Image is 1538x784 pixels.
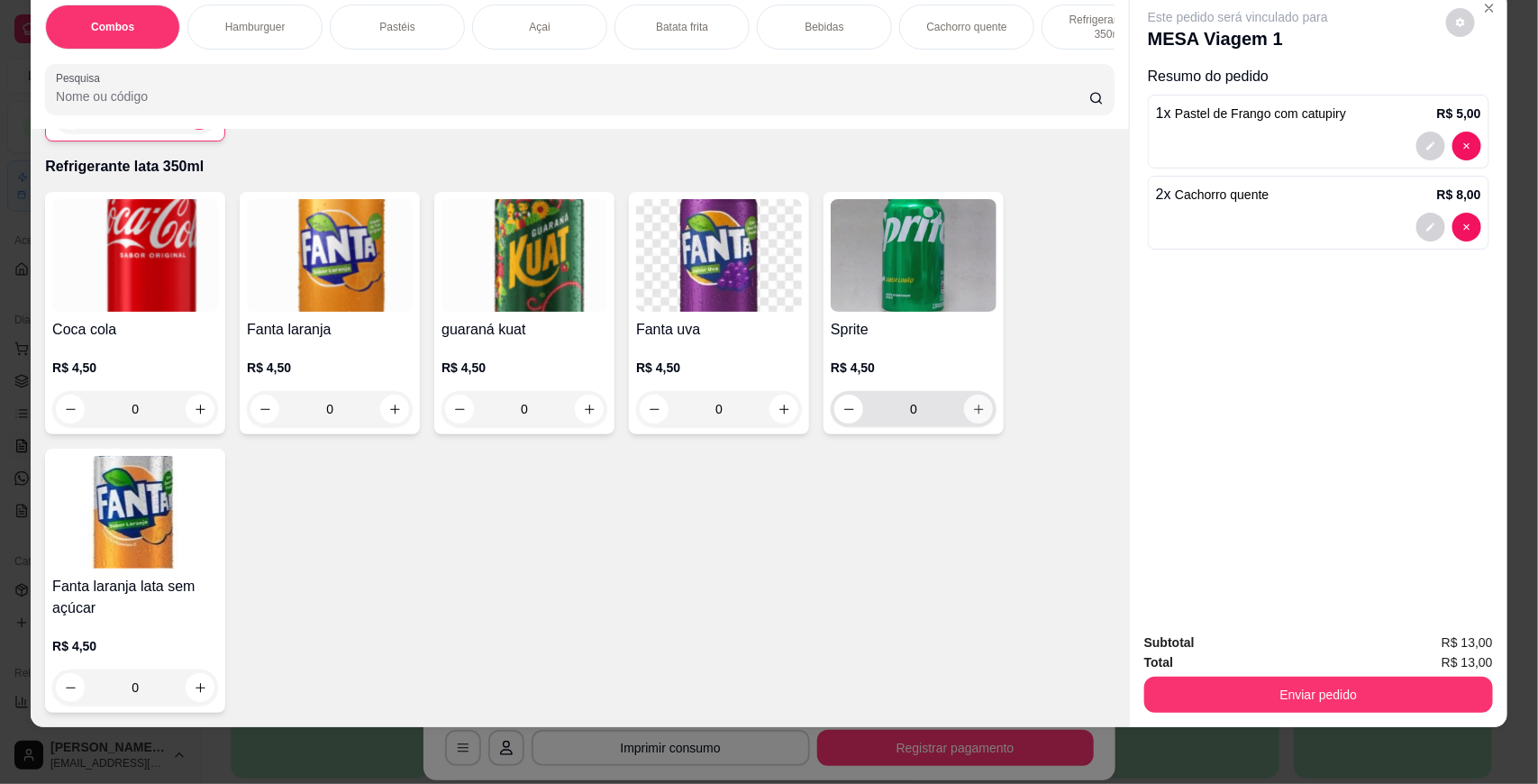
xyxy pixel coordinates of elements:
h4: Fanta laranja [247,319,413,341]
button: decrease-product-quantity [1416,132,1445,160]
p: R$ 4,50 [831,359,997,377]
p: Este pedido será vinculado para [1148,8,1328,26]
label: Pesquisa [56,70,106,86]
button: decrease-product-quantity [1452,213,1481,242]
p: Resumo do pedido [1148,66,1489,87]
span: R$ 13,00 [1442,652,1493,672]
p: Cachorro quente [926,20,1006,34]
img: product-image [52,199,218,312]
img: product-image [441,199,607,312]
img: product-image [52,456,218,569]
button: increase-product-quantity [575,395,604,424]
button: decrease-product-quantity [56,673,85,702]
p: 1 x [1156,103,1346,124]
button: decrease-product-quantity [1416,213,1445,242]
h4: Fanta laranja lata sem açúcar [52,576,218,619]
p: Bebidas [805,20,843,34]
input: Pesquisa [56,87,1089,105]
p: R$ 8,00 [1437,186,1481,204]
p: 2 x [1156,184,1270,205]
img: product-image [636,199,802,312]
button: decrease-product-quantity [250,395,279,424]
strong: Total [1144,655,1173,670]
button: decrease-product-quantity [1446,8,1475,37]
button: decrease-product-quantity [56,395,85,424]
button: increase-product-quantity [186,395,214,424]
p: Batata frita [656,20,708,34]
p: Refrigerante lata 350ml [1057,13,1161,41]
p: R$ 4,50 [636,359,802,377]
button: decrease-product-quantity [445,395,474,424]
img: product-image [831,199,997,312]
p: Hamburguer [225,20,286,34]
button: decrease-product-quantity [1452,132,1481,160]
strong: Subtotal [1144,635,1195,650]
button: increase-product-quantity [186,673,214,702]
p: Açai [529,20,550,34]
h4: Coca cola [52,319,218,341]
span: Cachorro quente [1175,187,1269,202]
p: Combos [91,20,134,34]
h4: guaraná kuat [441,319,607,341]
button: increase-product-quantity [964,395,993,424]
h4: Sprite [831,319,997,341]
button: decrease-product-quantity [640,395,669,424]
p: Refrigerante lata 350ml [45,156,1115,178]
span: Pastel de Frango com catupiry [1175,106,1346,121]
button: increase-product-quantity [769,395,798,424]
img: product-image [247,199,413,312]
button: increase-product-quantity [380,395,409,424]
button: Enviar pedido [1144,677,1493,713]
span: R$ 13,00 [1442,633,1493,652]
p: R$ 5,00 [1437,105,1481,123]
p: R$ 4,50 [441,359,607,377]
p: R$ 4,50 [247,359,413,377]
p: MESA Viagem 1 [1148,26,1328,51]
h4: Fanta uva [636,319,802,341]
p: R$ 4,50 [52,359,218,377]
button: decrease-product-quantity [834,395,863,424]
p: R$ 4,50 [52,637,218,655]
p: Pastéis [379,20,414,34]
